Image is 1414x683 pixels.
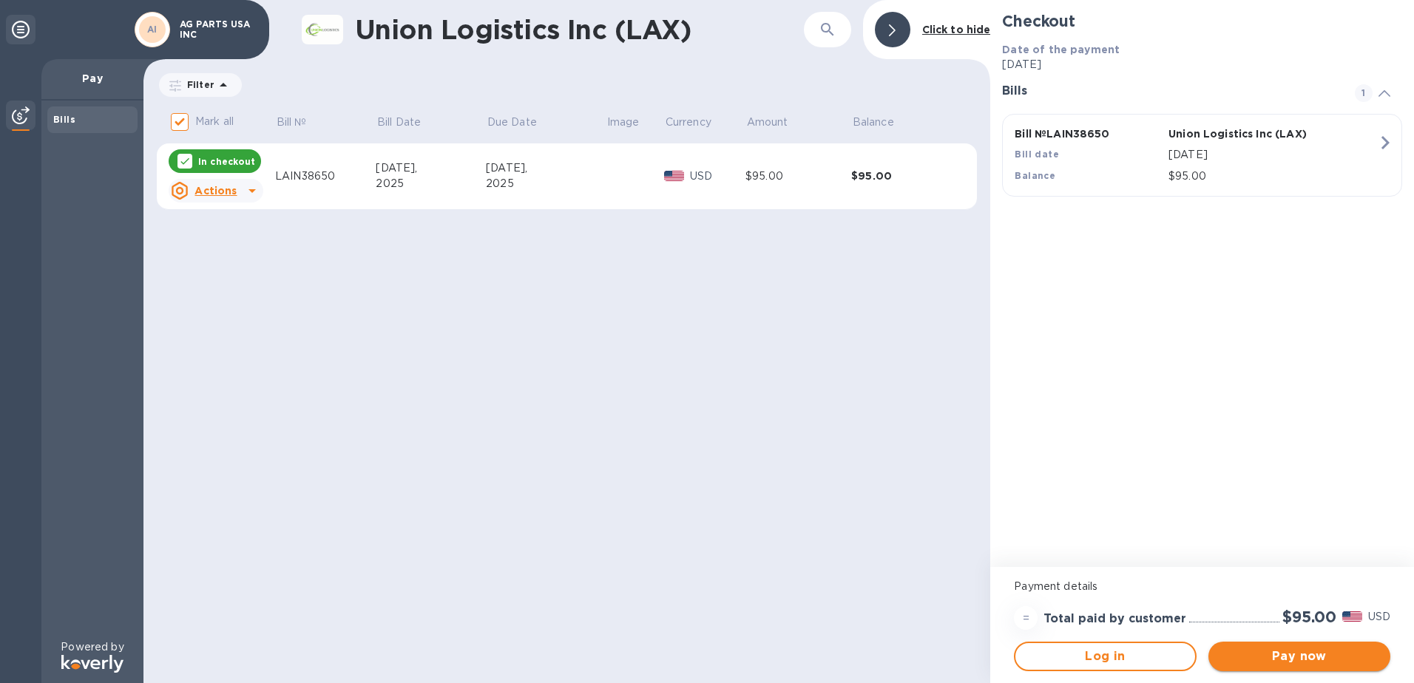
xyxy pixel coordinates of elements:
span: Log in [1027,648,1183,665]
b: Date of the payment [1002,44,1120,55]
b: Balance [1015,170,1055,181]
p: [DATE] [1168,147,1378,163]
p: In checkout [198,155,255,168]
p: Bill № [277,115,307,130]
div: [DATE], [376,160,486,176]
p: Powered by [61,639,124,655]
div: $95.00 [851,169,957,183]
span: Amount [747,115,808,130]
h2: Checkout [1002,12,1402,30]
p: Amount [747,115,788,130]
div: [DATE], [486,160,606,176]
img: USD [1342,611,1362,622]
p: Bill Date [377,115,421,130]
p: Due Date [487,115,537,130]
div: 2025 [376,176,486,191]
p: Pay [53,71,132,86]
b: Click to hide [922,24,991,35]
p: AG PARTS USA INC [180,19,254,40]
p: USD [690,169,745,184]
span: Bill № [277,115,326,130]
span: Bill Date [377,115,440,130]
h2: $95.00 [1282,608,1336,626]
b: Bills [53,114,75,125]
span: Pay now [1220,648,1379,665]
h3: Total paid by customer [1043,612,1186,626]
p: USD [1368,609,1390,625]
img: Logo [61,655,124,673]
p: $95.00 [1168,169,1378,184]
button: Log in [1014,642,1196,671]
h3: Bills [1002,84,1337,98]
h1: Union Logistics Inc (LAX) [355,14,741,45]
p: Currency [666,115,711,130]
div: LAIN38650 [275,169,376,184]
p: Balance [853,115,894,130]
p: Mark all [195,114,234,129]
span: Balance [853,115,913,130]
span: Due Date [487,115,556,130]
div: 2025 [486,176,606,191]
div: $95.00 [745,169,851,184]
img: USD [664,171,684,181]
div: = [1014,606,1038,630]
b: AI [147,24,158,35]
u: Actions [194,185,237,197]
p: Union Logistics Inc (LAX) [1168,126,1316,141]
button: Pay now [1208,642,1390,671]
p: [DATE] [1002,57,1402,72]
button: Bill №LAIN38650Union Logistics Inc (LAX)Bill date[DATE]Balance$95.00 [1002,114,1402,197]
span: 1 [1355,84,1373,102]
p: Bill № LAIN38650 [1015,126,1163,141]
p: Filter [181,78,214,91]
p: Image [607,115,640,130]
b: Bill date [1015,149,1059,160]
p: Payment details [1014,579,1390,594]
